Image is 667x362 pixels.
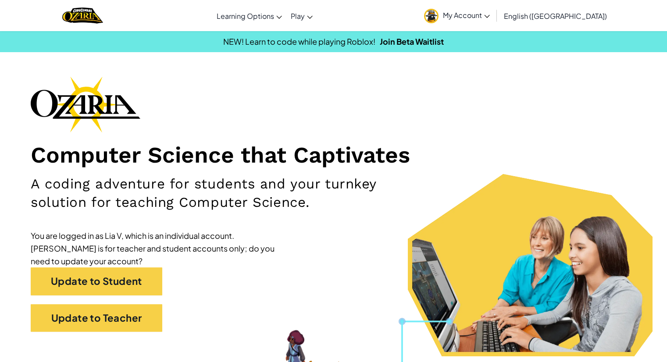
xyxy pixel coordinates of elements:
[31,267,162,295] a: Update to Student
[499,4,611,28] a: English ([GEOGRAPHIC_DATA])
[62,7,103,25] img: Home
[31,76,140,132] img: Ozaria branding logo
[62,7,103,25] a: Ozaria by CodeCombat logo
[217,11,274,21] span: Learning Options
[31,141,636,168] h1: Computer Science that Captivates
[223,36,375,46] span: NEW! Learn to code while playing Roblox!
[443,11,490,20] span: My Account
[286,4,317,28] a: Play
[31,175,436,212] h2: A coding adventure for students and your turnkey solution for teaching Computer Science.
[31,304,162,332] a: Update to Teacher
[291,11,305,21] span: Play
[31,229,294,267] div: You are logged in as Lia V, which is an individual account. [PERSON_NAME] is for teacher and stud...
[420,2,494,29] a: My Account
[424,9,439,23] img: avatar
[380,36,444,46] a: Join Beta Waitlist
[212,4,286,28] a: Learning Options
[504,11,607,21] span: English ([GEOGRAPHIC_DATA])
